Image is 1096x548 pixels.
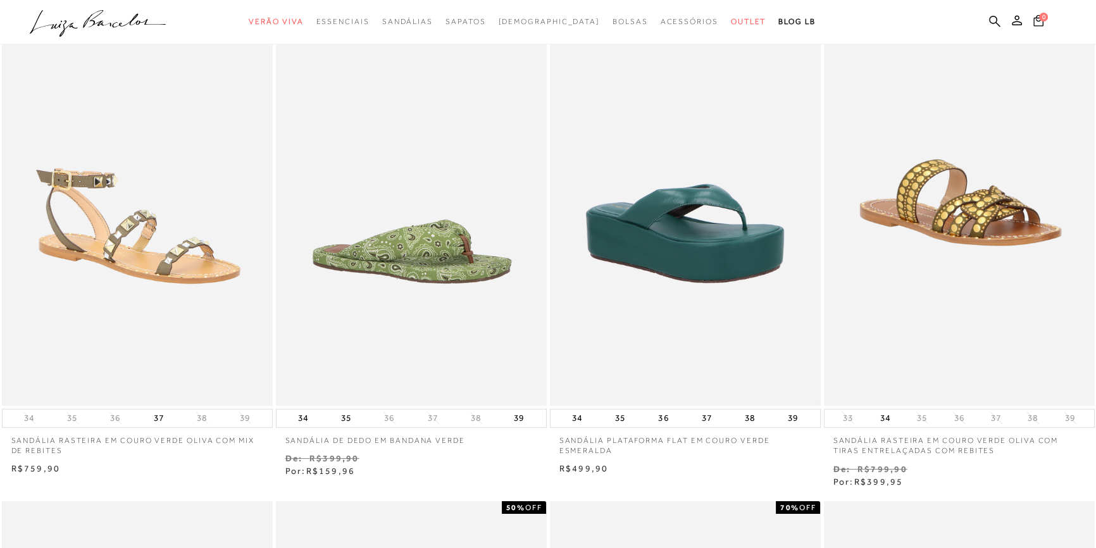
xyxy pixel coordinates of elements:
a: SANDÁLIA DE DEDO EM BANDANA VERDE [276,428,547,446]
span: BLOG LB [778,17,815,26]
button: 39 [236,412,254,424]
small: De: [285,453,303,463]
button: 34 [20,412,38,424]
span: R$399,95 [854,476,903,487]
button: 38 [193,412,211,424]
button: 37 [698,409,716,427]
button: 38 [467,412,485,424]
span: 0 [1039,13,1048,22]
img: SANDÁLIA DE DEDO EM BANDANA VERDE [277,1,545,404]
a: categoryNavScreenReaderText [661,10,718,34]
span: OFF [799,503,816,512]
span: R$499,90 [559,463,609,473]
button: 34 [876,409,894,427]
small: R$399,90 [309,453,359,463]
span: Por: [833,476,904,487]
button: 36 [950,412,968,424]
button: 34 [568,409,586,427]
a: categoryNavScreenReaderText [445,10,485,34]
button: 35 [63,412,81,424]
button: 34 [294,409,312,427]
a: categoryNavScreenReaderText [316,10,369,34]
span: OFF [525,503,542,512]
button: 36 [654,409,672,427]
button: 39 [1061,412,1079,424]
button: 33 [839,412,857,424]
button: 35 [337,409,355,427]
button: 37 [150,409,168,427]
img: SANDÁLIA RASTEIRA EM COURO VERDE OLIVA COM TIRAS ENTRELAÇADAS COM REBITES [825,1,1093,404]
a: categoryNavScreenReaderText [731,10,766,34]
span: Outlet [731,17,766,26]
button: 39 [510,409,528,427]
img: SANDÁLIA PLATAFORMA FLAT EM COURO VERDE ESMERALDA [551,1,819,404]
a: categoryNavScreenReaderText [613,10,648,34]
button: 37 [987,412,1005,424]
a: noSubCategoriesText [498,10,600,34]
span: Acessórios [661,17,718,26]
a: categoryNavScreenReaderText [382,10,433,34]
a: SANDÁLIA PLATAFORMA FLAT EM COURO VERDE ESMERALDA [550,428,821,457]
button: 38 [741,409,759,427]
span: R$159,96 [306,466,355,476]
a: BLOG LB [778,10,815,34]
small: R$799,90 [857,464,907,474]
button: 36 [106,412,124,424]
a: SANDÁLIA RASTEIRA EM COURO VERDE OLIVA COM MIX DE REBITES [2,428,273,457]
button: 38 [1024,412,1042,424]
span: Verão Viva [249,17,303,26]
strong: 50% [506,503,525,512]
span: [DEMOGRAPHIC_DATA] [498,17,600,26]
span: Sapatos [445,17,485,26]
button: 37 [424,412,442,424]
button: 36 [380,412,398,424]
span: Por: [285,466,356,476]
button: 39 [784,409,802,427]
a: categoryNavScreenReaderText [249,10,303,34]
a: SANDÁLIA RASTEIRA EM COURO VERDE OLIVA COM TIRAS ENTRELAÇADAS COM REBITES [824,428,1095,457]
button: 35 [611,409,629,427]
button: 35 [913,412,931,424]
strong: 70% [780,503,799,512]
span: Essenciais [316,17,369,26]
img: SANDÁLIA RASTEIRA EM COURO VERDE OLIVA COM MIX DE REBITES [3,1,271,404]
small: De: [833,464,851,474]
span: Sandálias [382,17,433,26]
span: Bolsas [613,17,648,26]
button: 0 [1030,14,1047,31]
span: R$759,90 [11,463,61,473]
